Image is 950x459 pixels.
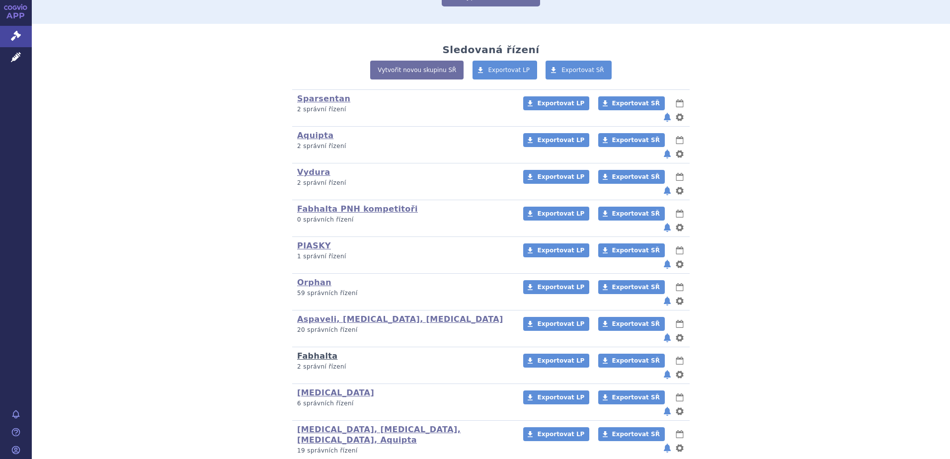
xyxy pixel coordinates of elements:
span: Exportovat SŘ [612,431,660,438]
a: PIASKY [297,241,331,250]
button: lhůty [675,391,685,403]
button: notifikace [662,369,672,381]
a: Orphan [297,278,331,287]
button: nastavení [675,222,685,233]
button: nastavení [675,332,685,344]
a: Vytvořit novou skupinu SŘ [370,61,464,79]
button: lhůty [675,355,685,367]
a: Aspaveli, [MEDICAL_DATA], [MEDICAL_DATA] [297,314,503,324]
span: Exportovat SŘ [612,284,660,291]
a: Exportovat LP [523,354,589,368]
button: nastavení [675,111,685,123]
a: Exportovat SŘ [598,390,665,404]
button: lhůty [675,97,685,109]
span: Exportovat LP [488,67,530,74]
button: lhůty [675,318,685,330]
p: 59 správních řízení [297,289,510,298]
a: Exportovat SŘ [598,96,665,110]
button: notifikace [662,258,672,270]
button: notifikace [662,148,672,160]
span: Exportovat SŘ [612,320,660,327]
a: Exportovat LP [523,317,589,331]
button: lhůty [675,244,685,256]
button: notifikace [662,295,672,307]
a: [MEDICAL_DATA], [MEDICAL_DATA], [MEDICAL_DATA], Aquipta [297,425,461,445]
button: lhůty [675,208,685,220]
span: Exportovat SŘ [561,67,604,74]
p: 2 správní řízení [297,142,510,151]
p: 2 správní řízení [297,105,510,114]
button: nastavení [675,405,685,417]
button: nastavení [675,258,685,270]
a: Exportovat LP [473,61,538,79]
a: Fabhalta [297,351,338,361]
span: Exportovat LP [537,137,584,144]
button: lhůty [675,281,685,293]
span: Exportovat SŘ [612,357,660,364]
span: Exportovat SŘ [612,247,660,254]
span: Exportovat LP [537,100,584,107]
a: Exportovat LP [523,96,589,110]
span: Exportovat LP [537,247,584,254]
a: Exportovat SŘ [598,427,665,441]
a: Exportovat LP [523,133,589,147]
button: notifikace [662,185,672,197]
span: Exportovat LP [537,357,584,364]
button: notifikace [662,405,672,417]
a: Sparsentan [297,94,350,103]
button: lhůty [675,428,685,440]
span: Exportovat LP [537,210,584,217]
a: Exportovat LP [523,207,589,221]
h2: Sledovaná řízení [442,44,539,56]
button: notifikace [662,111,672,123]
button: nastavení [675,295,685,307]
a: Exportovat SŘ [598,354,665,368]
span: Exportovat SŘ [612,137,660,144]
button: notifikace [662,332,672,344]
button: lhůty [675,171,685,183]
a: Exportovat SŘ [598,280,665,294]
span: Exportovat SŘ [612,394,660,401]
a: Aquipta [297,131,333,140]
span: Exportovat LP [537,394,584,401]
span: Exportovat SŘ [612,210,660,217]
a: Exportovat LP [523,170,589,184]
button: nastavení [675,442,685,454]
button: nastavení [675,148,685,160]
a: Exportovat LP [523,390,589,404]
button: notifikace [662,442,672,454]
a: Vydura [297,167,330,177]
span: Exportovat SŘ [612,173,660,180]
a: Exportovat SŘ [598,243,665,257]
a: [MEDICAL_DATA] [297,388,374,397]
a: Exportovat SŘ [598,317,665,331]
button: nastavení [675,185,685,197]
a: Exportovat SŘ [598,133,665,147]
a: Exportovat LP [523,243,589,257]
span: Exportovat LP [537,284,584,291]
p: 6 správních řízení [297,399,510,408]
a: Fabhalta PNH kompetitoři [297,204,418,214]
button: nastavení [675,369,685,381]
p: 19 správních řízení [297,447,510,455]
span: Exportovat LP [537,173,584,180]
a: Exportovat SŘ [598,170,665,184]
p: 0 správních řízení [297,216,510,224]
p: 20 správních řízení [297,326,510,334]
a: Exportovat LP [523,280,589,294]
p: 2 správní řízení [297,363,510,371]
a: Exportovat SŘ [598,207,665,221]
span: Exportovat LP [537,431,584,438]
a: Exportovat LP [523,427,589,441]
button: lhůty [675,134,685,146]
p: 2 správní řízení [297,179,510,187]
a: Exportovat SŘ [546,61,612,79]
button: notifikace [662,222,672,233]
span: Exportovat SŘ [612,100,660,107]
span: Exportovat LP [537,320,584,327]
p: 1 správní řízení [297,252,510,261]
